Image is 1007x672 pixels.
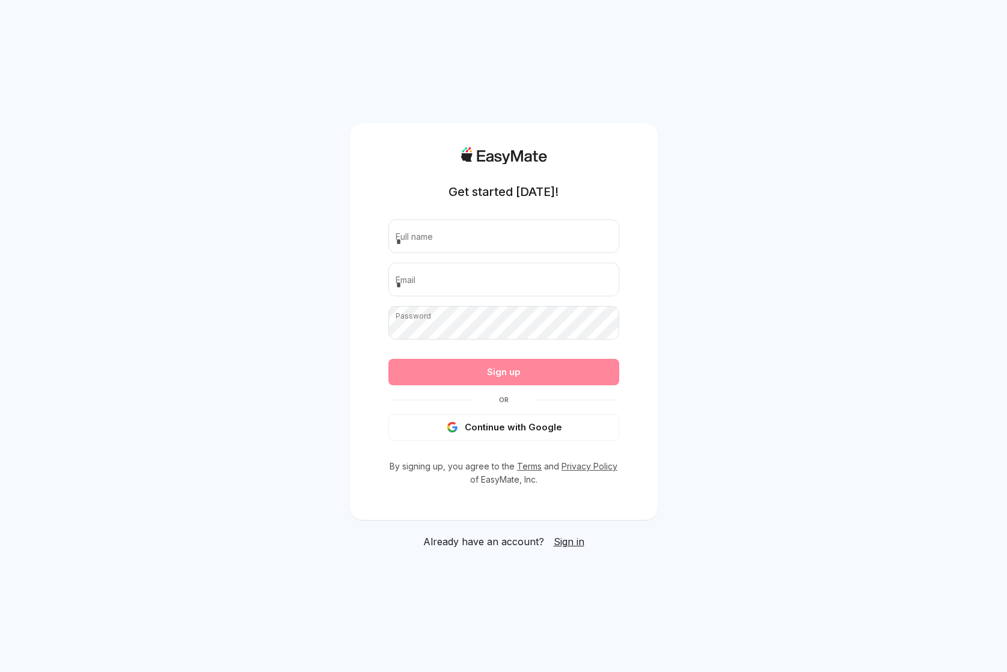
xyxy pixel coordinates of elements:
a: Sign in [554,534,584,549]
a: Privacy Policy [562,461,617,471]
button: Continue with Google [388,414,619,441]
span: Sign in [554,536,584,548]
span: Already have an account? [423,534,544,549]
span: Or [475,395,533,405]
a: Terms [517,461,542,471]
h1: Get started [DATE]! [448,183,559,200]
p: By signing up, you agree to the and of EasyMate, Inc. [388,460,619,486]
